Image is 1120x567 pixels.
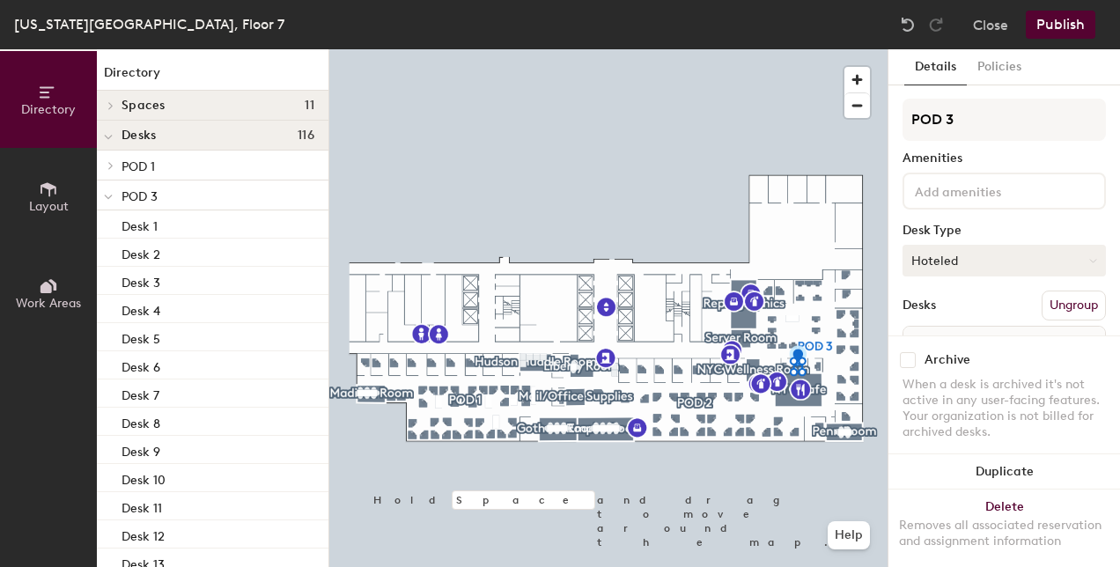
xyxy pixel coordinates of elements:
img: Undo [899,16,917,33]
button: Ungroup [1042,291,1106,320]
div: Desk Type [903,224,1106,238]
p: Desk 11 [122,496,162,516]
p: Desk 5 [122,327,160,347]
span: Desks [122,129,156,143]
span: Work Areas [16,296,81,311]
div: Removes all associated reservation and assignment information [899,518,1109,549]
p: Desk 7 [122,383,159,403]
span: 116 [298,129,314,143]
p: Desk 10 [122,468,166,488]
span: Name [907,328,961,360]
p: Desk 1 [122,214,158,234]
button: Close [973,11,1008,39]
div: When a desk is archived it's not active in any user-facing features. Your organization is not bil... [903,377,1106,440]
button: DeleteRemoves all associated reservation and assignment information [888,490,1120,567]
span: 11 [305,99,314,113]
img: Redo [927,16,945,33]
button: Policies [967,49,1032,85]
p: Desk 8 [122,411,160,431]
span: Spaces [122,99,166,113]
p: Desk 3 [122,270,160,291]
button: Hoteled [903,245,1106,276]
div: Archive [925,353,970,367]
p: Desk 12 [122,524,165,544]
div: Desks [903,298,936,313]
p: Desk 4 [122,298,160,319]
span: POD 3 [122,189,158,204]
p: Desk 2 [122,242,160,262]
button: Publish [1026,11,1095,39]
div: [US_STATE][GEOGRAPHIC_DATA], Floor 7 [14,13,284,35]
div: Amenities [903,151,1106,166]
span: Layout [29,199,69,214]
span: POD 1 [122,159,155,174]
button: Help [828,521,870,549]
span: Sticker [1042,328,1102,360]
span: Directory [21,102,76,117]
input: Add amenities [911,180,1070,201]
button: Details [904,49,967,85]
p: Desk 6 [122,355,160,375]
button: Duplicate [888,454,1120,490]
p: Desk 9 [122,439,160,460]
h1: Directory [97,63,328,91]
